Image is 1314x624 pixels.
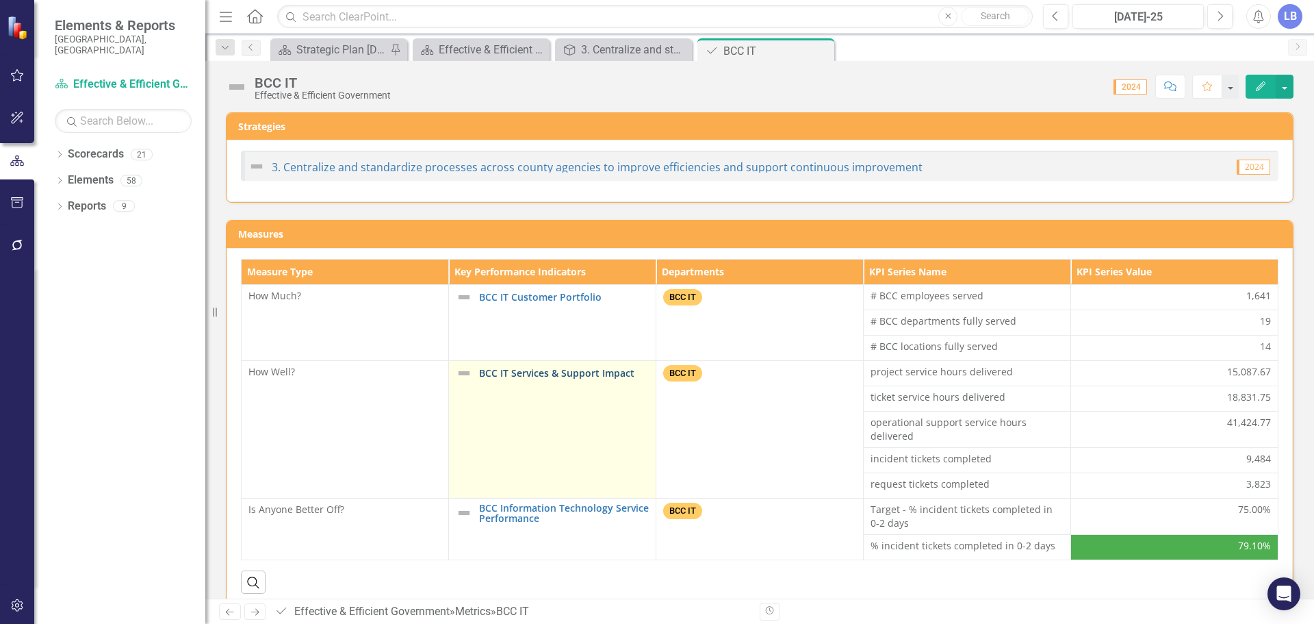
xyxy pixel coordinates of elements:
td: Double-Click to Edit [864,473,1071,498]
td: Double-Click to Edit [864,284,1071,310]
span: % incident tickets completed in 0-2 days [871,539,1064,553]
td: Double-Click to Edit [1071,386,1278,411]
div: » » [274,604,749,620]
span: 79.10% [1238,539,1271,553]
a: BCC Information Technology Service Performance [479,503,649,524]
td: Double-Click to Edit Right Click for Context Menu [449,284,656,360]
a: Strategic Plan [DATE]-[DATE] [274,41,387,58]
div: BCC IT [723,42,831,60]
div: BCC IT [255,75,391,90]
img: Not Defined [456,289,472,305]
span: 9,484 [1246,452,1271,466]
span: # BCC departments fully served [871,314,1064,328]
img: ClearPoint Strategy [7,16,31,40]
button: Search [961,7,1029,26]
a: BCC IT Customer Portfolio [479,292,649,302]
span: 2024 [1113,79,1147,95]
span: # BCC employees served [871,289,1064,303]
td: Double-Click to Edit [864,310,1071,335]
img: Not Defined [456,365,472,382]
span: project service hours delivered [871,365,1064,379]
td: Double-Click to Edit [1071,411,1278,447]
a: Reports [68,199,106,214]
a: Effective & Efficient Government [294,605,450,618]
td: Double-Click to Edit [656,284,864,360]
td: Double-Click to Edit [1071,284,1278,310]
td: Double-Click to Edit [242,284,449,360]
span: 75.00% [1238,503,1271,516]
span: 41,424.77 [1227,416,1271,429]
span: 14 [1260,340,1271,353]
span: 15,087.67 [1227,365,1271,379]
td: Double-Click to Edit [864,386,1071,411]
h3: Strategies [238,121,1286,132]
a: Elements [68,173,114,188]
span: 18,831.75 [1227,390,1271,404]
span: Is Anyone Better Off? [248,503,344,516]
span: How Much? [248,289,301,302]
div: Open Intercom Messenger [1267,577,1300,610]
img: Not Defined [248,158,265,175]
button: LB [1278,4,1302,29]
a: BCC IT Services & Support Impact [479,368,649,378]
div: 9 [113,201,135,212]
span: Target - % incident tickets completed in 0-2 days [871,503,1064,530]
td: Double-Click to Edit [1071,310,1278,335]
input: Search ClearPoint... [277,5,1033,29]
span: How Well? [248,365,295,378]
td: Double-Click to Edit [864,411,1071,447]
div: [DATE]-25 [1077,9,1199,25]
span: operational support service hours delivered [871,416,1064,443]
td: Double-Click to Edit [1071,473,1278,498]
span: Elements & Reports [55,17,192,34]
div: Strategic Plan [DATE]-[DATE] [296,41,387,58]
td: Double-Click to Edit [242,498,449,560]
span: # BCC locations fully served [871,340,1064,353]
span: 19 [1260,314,1271,328]
a: 3. Centralize and standardize processes across county agencies to improve efficiencies and suppor... [558,41,688,58]
div: 21 [131,149,153,160]
td: Double-Click to Edit [1071,534,1278,560]
h3: Measures [238,229,1286,239]
td: Double-Click to Edit [864,534,1071,560]
td: Double-Click to Edit [242,360,449,498]
span: Search [981,10,1010,21]
a: Effective & Efficient Government [416,41,546,58]
small: [GEOGRAPHIC_DATA], [GEOGRAPHIC_DATA] [55,34,192,56]
span: incident tickets completed [871,452,1064,466]
td: Double-Click to Edit [864,447,1071,473]
span: BCC IT [663,289,702,306]
td: Double-Click to Edit Right Click for Context Menu [449,360,656,498]
td: Double-Click to Edit [864,498,1071,534]
button: [DATE]-25 [1072,4,1204,29]
span: 3,823 [1246,477,1271,491]
td: Double-Click to Edit [864,360,1071,386]
td: Double-Click to Edit [656,360,864,498]
td: Double-Click to Edit [656,498,864,560]
a: Effective & Efficient Government [55,77,192,92]
a: Metrics [455,605,491,618]
input: Search Below... [55,109,192,133]
td: Double-Click to Edit [1071,498,1278,534]
div: 3. Centralize and standardize processes across county agencies to improve efficiencies and suppor... [581,41,688,58]
img: Not Defined [456,505,472,521]
div: Effective & Efficient Government [439,41,546,58]
td: Double-Click to Edit [1071,360,1278,386]
span: ticket service hours delivered [871,390,1064,404]
div: 58 [120,175,142,186]
td: Double-Click to Edit [1071,447,1278,473]
span: BCC IT [663,365,702,382]
td: Double-Click to Edit [864,335,1071,360]
span: BCC IT [663,503,702,520]
a: 3. Centralize and standardize processes across county agencies to improve efficiencies and suppor... [272,160,923,175]
div: BCC IT [496,605,529,618]
span: 1,641 [1246,289,1271,303]
a: Scorecards [68,147,124,162]
td: Double-Click to Edit Right Click for Context Menu [449,498,656,560]
span: request tickets completed [871,477,1064,491]
img: Not Defined [226,76,248,98]
td: Double-Click to Edit [1071,335,1278,360]
span: 2024 [1237,160,1270,175]
div: Effective & Efficient Government [255,90,391,101]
